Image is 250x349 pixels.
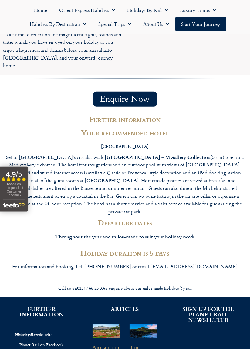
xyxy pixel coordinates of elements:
h2: Departure dates [6,218,244,227]
strong: [GEOGRAPHIC_DATA] – MGallery Collection [105,153,211,160]
a: Start your Journey [175,17,226,31]
p: For information and booking Tel: [PHONE_NUMBER] or email [EMAIL_ADDRESS][DOMAIN_NAME] [6,263,244,271]
a: Luxury Trains [174,3,222,17]
h2: ARTICLES [93,306,158,312]
strong: 01347 66 53 33 [77,285,104,292]
h2: Your recommended hotel [6,129,244,136]
span: Enquire Now [100,95,150,103]
h2: Further information [6,116,244,123]
p: Set in [GEOGRAPHIC_DATA]’s circular walls, (5 star) is set in a Medieval-style chateau. The hotel... [6,153,244,216]
nav: Menu [3,3,247,31]
a: Home [28,3,53,17]
a: Orient Express Holidays [53,3,121,17]
a: Insure your trip with Holiday Extras [9,330,74,340]
p: Take time to reflect on the magnificent sights, sounds and tastes which you have enjoyed on your ... [3,31,122,70]
a: About Us [137,17,175,31]
h2: FURTHER INFORMATION [9,306,74,317]
a: Special Trips [93,17,137,31]
h2: SIGN UP FOR THE PLANET RAIL NEWSLETTER [176,306,241,323]
a: Holidays by Rail [121,3,174,17]
strong: Throughout the year and tailor-made to suit your holiday needs [55,233,195,240]
h2: Holiday duration is 5 days [6,250,244,257]
a: Enquire Now [93,92,157,107]
span: [GEOGRAPHIC_DATA] [101,143,149,149]
a: Holidays by Destination [24,17,93,31]
div: Call us on to enquire about our tailor made holidays by rail [3,286,247,292]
